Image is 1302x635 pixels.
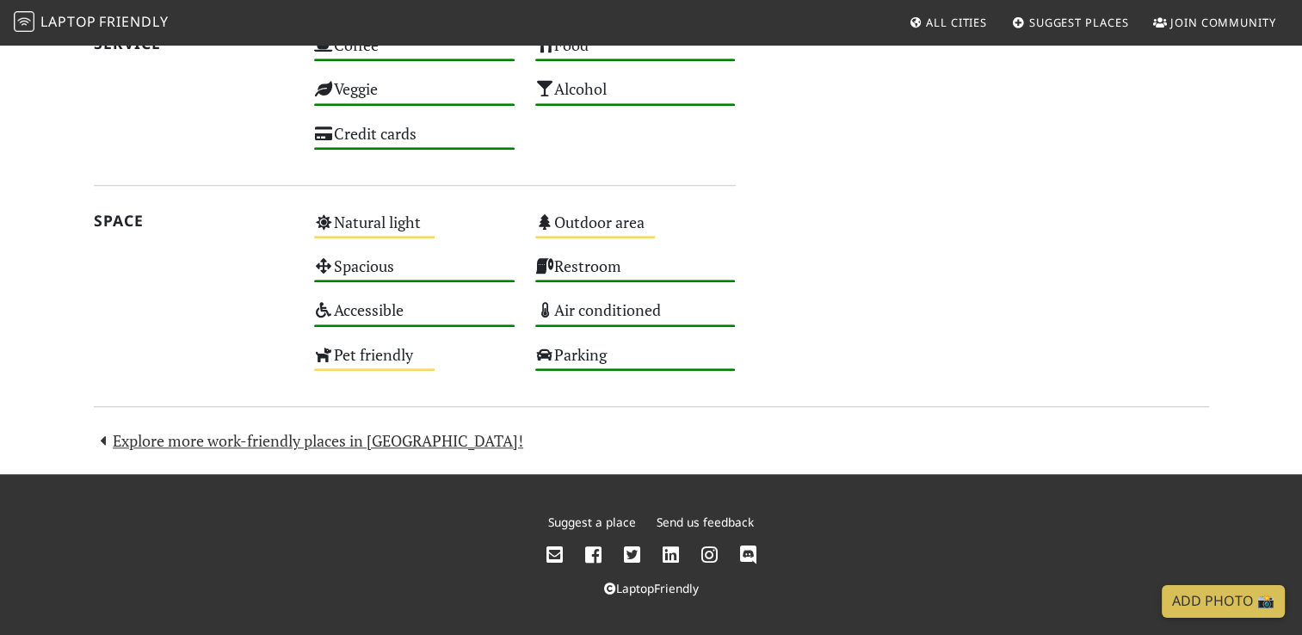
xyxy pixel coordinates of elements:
a: Join Community [1146,7,1283,38]
div: Pet friendly [304,341,525,385]
a: All Cities [902,7,994,38]
span: Join Community [1170,15,1276,30]
a: Suggest Places [1005,7,1136,38]
div: Accessible [304,296,525,340]
div: Outdoor area [525,208,746,252]
a: Explore more work-friendly places in [GEOGRAPHIC_DATA]! [94,430,524,451]
img: LaptopFriendly [14,11,34,32]
div: Restroom [525,252,746,296]
div: Natural light [304,208,525,252]
h2: Service [94,34,294,52]
a: LaptopFriendly LaptopFriendly [14,8,169,38]
div: Parking [525,341,746,385]
span: Laptop [40,12,96,31]
div: Veggie [304,75,525,119]
span: Friendly [99,12,168,31]
a: Suggest a place [548,514,636,530]
span: Suggest Places [1029,15,1129,30]
div: Spacious [304,252,525,296]
div: Coffee [304,31,525,75]
a: Add Photo 📸 [1162,585,1285,618]
div: Alcohol [525,75,746,119]
h2: Space [94,212,294,230]
span: All Cities [926,15,987,30]
a: Send us feedback [657,514,754,530]
div: Air conditioned [525,296,746,340]
div: Food [525,31,746,75]
div: Credit cards [304,120,525,163]
a: LaptopFriendly [604,580,699,596]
